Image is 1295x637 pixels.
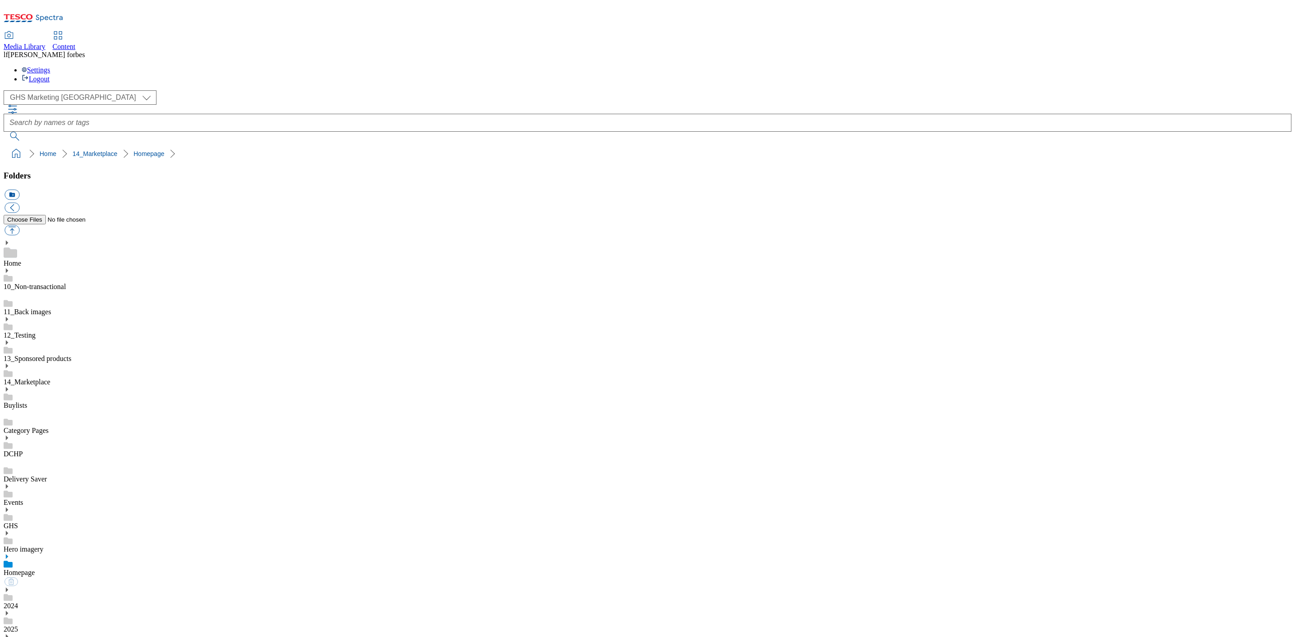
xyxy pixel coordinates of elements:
input: Search by names or tags [4,114,1291,132]
span: Content [53,43,76,50]
a: 2024 [4,602,18,610]
a: Delivery Saver [4,475,47,483]
a: Buylists [4,401,27,409]
a: Events [4,499,23,506]
a: Content [53,32,76,51]
a: Home [4,259,21,267]
a: Homepage [4,569,35,576]
a: Homepage [134,150,165,157]
nav: breadcrumb [4,145,1291,162]
a: 12_Testing [4,331,36,339]
a: home [9,147,23,161]
span: [PERSON_NAME] forbes [8,51,85,58]
a: 10_Non-transactional [4,283,66,290]
a: DCHP [4,450,23,458]
a: 14_Marketplace [4,378,50,386]
a: 14_Marketplace [72,150,117,157]
a: 2025 [4,625,18,633]
a: Media Library [4,32,45,51]
span: Media Library [4,43,45,50]
span: lf [4,51,8,58]
a: 13_Sponsored products [4,355,71,362]
a: Home [40,150,56,157]
a: Hero imagery [4,545,43,553]
a: Category Pages [4,427,49,434]
a: Settings [22,66,50,74]
h3: Folders [4,171,1291,181]
a: Logout [22,75,49,83]
a: 11_Back images [4,308,51,316]
a: GHS [4,522,18,530]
